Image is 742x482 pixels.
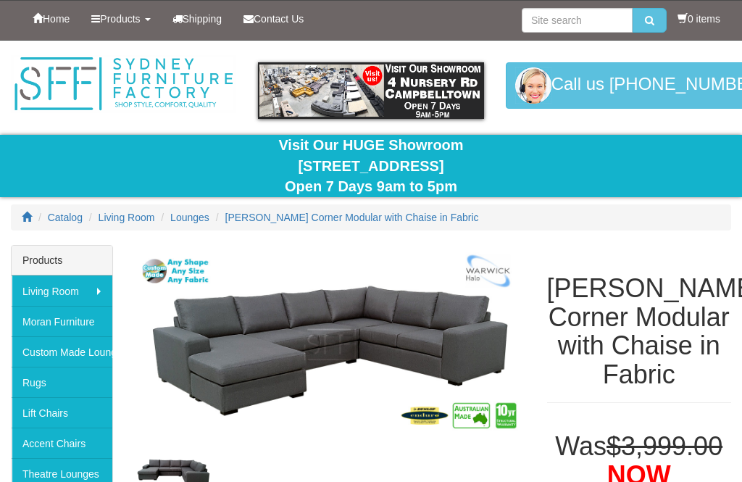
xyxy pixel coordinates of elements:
[183,13,222,25] span: Shipping
[162,1,233,37] a: Shipping
[233,1,314,37] a: Contact Us
[22,1,80,37] a: Home
[80,1,161,37] a: Products
[547,274,731,388] h1: [PERSON_NAME] Corner Modular with Chaise in Fabric
[258,62,483,119] img: showroom.gif
[254,13,304,25] span: Contact Us
[100,13,140,25] span: Products
[43,13,70,25] span: Home
[12,306,112,336] a: Moran Furniture
[99,212,155,223] a: Living Room
[11,55,236,113] img: Sydney Furniture Factory
[678,12,720,26] li: 0 items
[170,212,209,223] a: Lounges
[12,336,112,367] a: Custom Made Lounges
[12,246,112,275] div: Products
[225,212,479,223] a: [PERSON_NAME] Corner Modular with Chaise in Fabric
[12,428,112,458] a: Accent Chairs
[48,212,83,223] a: Catalog
[12,275,112,306] a: Living Room
[12,397,112,428] a: Lift Chairs
[12,367,112,397] a: Rugs
[522,8,633,33] input: Site search
[11,135,731,197] div: Visit Our HUGE Showroom [STREET_ADDRESS] Open 7 Days 9am to 5pm
[606,431,722,461] del: $3,999.00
